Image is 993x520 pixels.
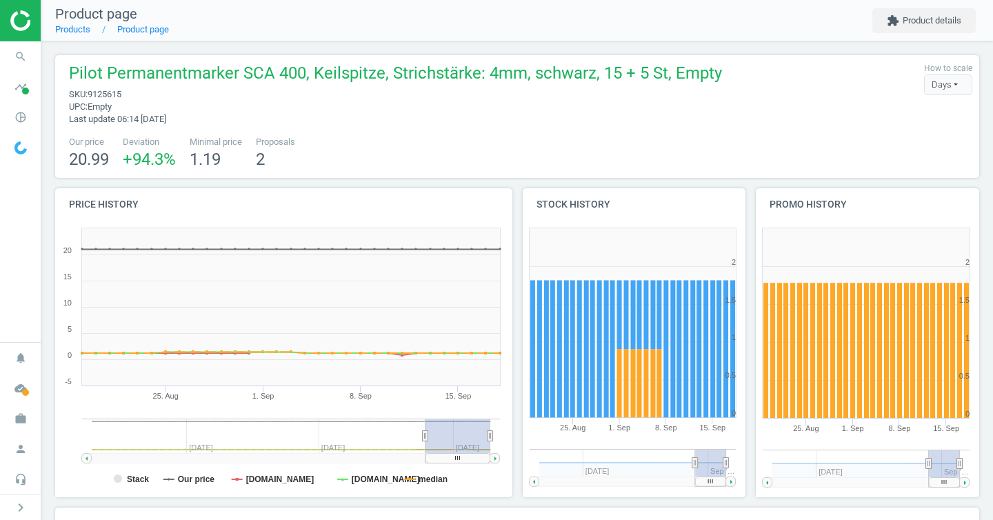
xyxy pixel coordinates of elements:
text: 0.5 [959,372,970,380]
h4: Promo history [756,188,979,221]
tspan: Sep '… [710,468,735,476]
span: Empty [88,101,112,112]
span: Pilot Permanentmarker SCA 400, Keilspitze, Strichstärke: 4mm, schwarz, 15 + 5 St, Empty [69,62,722,88]
img: ajHJNr6hYgQAAAAASUVORK5CYII= [10,10,108,31]
span: 1.19 [190,150,221,169]
label: How to scale [924,63,972,74]
i: search [8,43,34,70]
tspan: median [419,474,448,484]
i: cloud_done [8,375,34,401]
i: work [8,406,34,432]
tspan: 1. Sep [842,424,864,432]
a: Products [55,24,90,34]
i: pie_chart_outlined [8,104,34,130]
h4: Stock history [523,188,746,221]
i: person [8,436,34,462]
tspan: 25. Aug [153,392,179,400]
i: notifications [8,345,34,371]
text: 0.5 [725,372,736,380]
text: 15 [63,272,72,281]
span: 20.99 [69,150,109,169]
tspan: 8. Sep [889,424,911,432]
tspan: 1. Sep [252,392,274,400]
span: upc : [69,101,88,112]
tspan: [DOMAIN_NAME] [246,474,314,484]
tspan: 15. Sep [445,392,471,400]
text: 1.5 [725,296,736,304]
text: 1.5 [959,296,970,304]
text: 0 [732,410,736,418]
tspan: 8. Sep [655,424,677,432]
i: chevron_right [12,499,29,516]
text: 5 [68,325,72,333]
span: Deviation [123,136,176,148]
text: 10 [63,299,72,307]
tspan: 1. Sep [608,424,630,432]
span: 9125615 [88,89,121,99]
tspan: 15. Sep [933,424,959,432]
text: 0 [965,410,970,418]
span: Proposals [256,136,295,148]
i: headset_mic [8,466,34,492]
tspan: Stack [127,474,149,484]
i: extension [887,14,899,27]
tspan: 25. Aug [560,424,585,432]
text: -5 [65,377,72,386]
img: wGWNvw8QSZomAAAAABJRU5ErkJggg== [14,141,27,154]
h4: Price history [55,188,512,221]
button: extensionProduct details [872,8,976,33]
div: Days [924,74,972,95]
i: timeline [8,74,34,100]
span: Minimal price [190,136,242,148]
tspan: 8. Sep [350,392,372,400]
text: 2 [732,258,736,266]
span: Our price [69,136,109,148]
tspan: 25. Aug [794,424,819,432]
text: 2 [965,258,970,266]
tspan: Sep '… [944,468,969,476]
a: Product page [117,24,169,34]
span: +94.3 % [123,150,176,169]
text: 0 [68,351,72,359]
button: chevron_right [3,499,38,517]
tspan: [DOMAIN_NAME] [352,474,420,484]
tspan: 15. Sep [700,424,726,432]
tspan: Our price [178,474,215,484]
span: 2 [256,150,265,169]
text: 1 [965,334,970,342]
text: 20 [63,246,72,254]
span: sku : [69,89,88,99]
span: Last update 06:14 [DATE] [69,114,166,124]
text: 1 [732,334,736,342]
span: Product page [55,6,137,22]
